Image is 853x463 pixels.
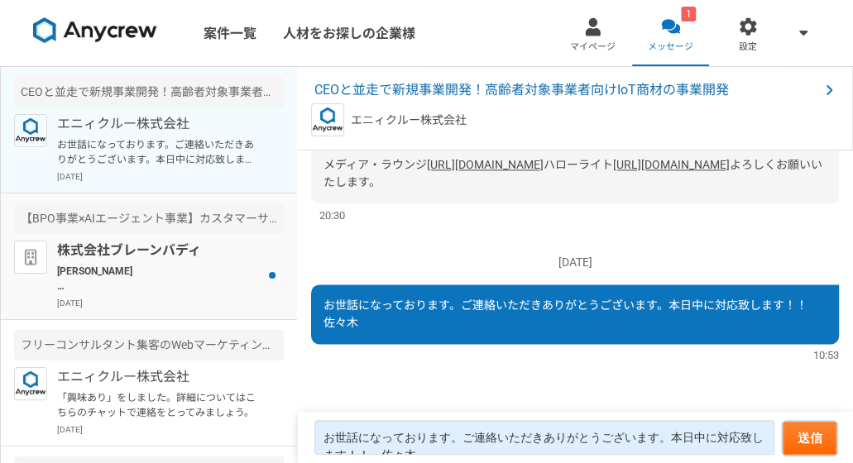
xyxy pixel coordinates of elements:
div: フリーコンサルタント集客のWebマーケティング（広告運用など） [14,330,284,360]
p: [DATE] [57,423,284,436]
span: 設定 [739,41,757,54]
span: 20:30 [319,208,345,223]
button: 送信 [783,422,836,455]
div: CEOと並走で新規事業開発！高齢者対象事業者向けIoT商材の事業開発 [14,77,284,107]
span: お世話になっております。ご連絡いただきありがとうございます。本日中に対応致します！！ 佐々木 [323,298,819,329]
span: CEOと並走で新規事業開発！高齢者対象事業者向けIoT商材の事業開発 [314,80,819,100]
p: 「興味あり」をしました。詳細についてはこちらのチャットで連絡をとってみましょう。 [57,390,261,420]
p: 株式会社ブレーンバディ [57,241,261,260]
span: ハローライト [544,158,613,171]
div: 【BPO事業×AIエージェント事業】カスタマーサクセス プロジェクトリーダー [14,203,284,234]
img: default_org_logo-42cde973f59100197ec2c8e796e4974ac8490bb5b08a0eb061ff975e4574aa76.png [14,241,47,274]
span: 10:53 [813,347,839,363]
img: logo_text_blue_01.png [311,103,344,136]
p: エニィクルー株式会社 [351,112,467,129]
p: [PERSON_NAME] お世話になっております。 株式会社ブレーンバディ採用担当です。 この度は、数ある企業の中から弊社に興味を持っていただき、誠にありがとうございます。 社内で慎重に選考し... [57,264,261,294]
img: 8DqYSo04kwAAAAASUVORK5CYII= [33,17,157,44]
p: お世話になっております。ご連絡いただきありがとうございます。本日中に対応致します！！ 佐々木 [57,137,261,167]
p: エニィクルー株式会社 [57,114,261,134]
p: [DATE] [311,254,839,271]
img: logo_text_blue_01.png [14,114,47,147]
span: メッセージ [648,41,693,54]
img: logo_text_blue_01.png [14,367,47,400]
div: 1 [681,7,696,21]
span: マイページ [570,41,616,54]
p: [DATE] [57,170,284,183]
a: [URL][DOMAIN_NAME] [427,158,544,171]
a: [URL][DOMAIN_NAME] [613,158,730,171]
p: [DATE] [57,297,284,309]
p: エニィクルー株式会社 [57,367,261,387]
